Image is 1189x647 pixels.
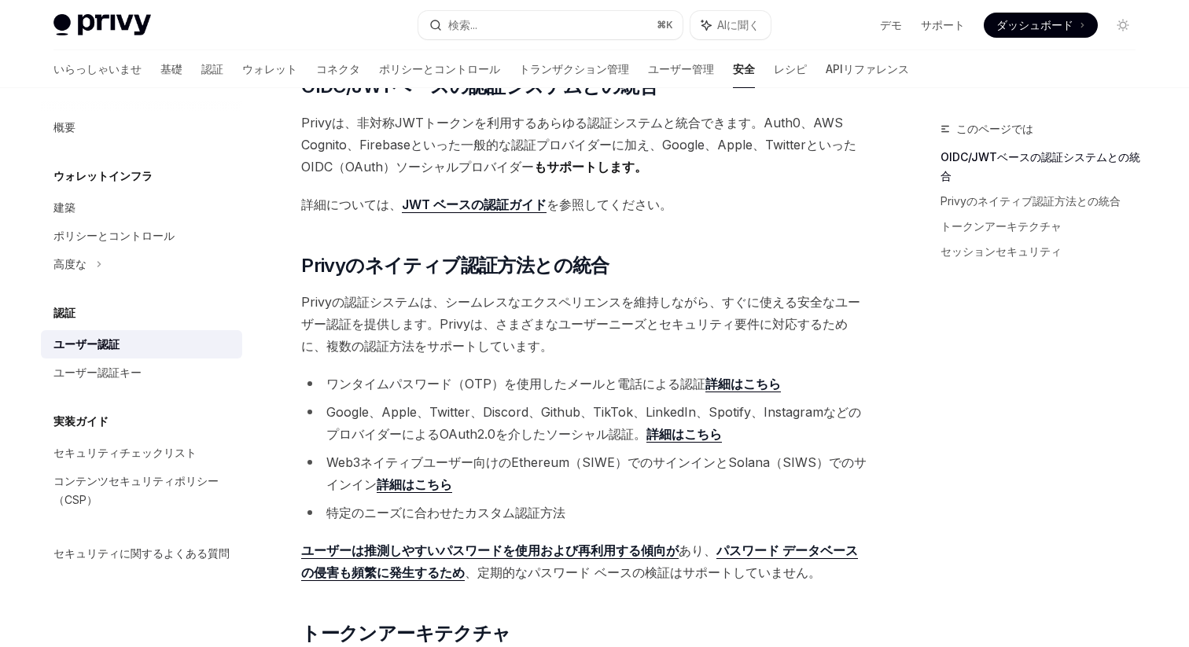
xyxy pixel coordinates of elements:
[941,214,1148,239] a: トークンアーキテクチャ
[646,426,722,443] a: 詳細はこちら
[418,11,683,39] button: 検索...⌘K
[880,18,902,31] font: デモ
[41,539,242,568] a: セキュリティに関するよくある質問
[53,14,151,36] img: ライトロゴ
[402,197,547,212] font: JWT ベースの認証ガイド
[1110,13,1136,38] button: ダークモードを切り替える
[448,18,477,31] font: 検索...
[826,62,909,75] font: APIリファレンス
[301,542,679,559] a: ユーザーは推測しやすいパスワードを使用および再利用する傾向が
[941,194,1121,208] font: Privyのネイティブ認証方法との統合
[648,50,714,88] a: ユーザー管理
[657,19,666,31] font: ⌘
[956,122,1033,135] font: このページでは
[379,62,500,75] font: ポリシーとコントロール
[774,62,807,75] font: レシピ
[316,62,360,75] font: コネクタ
[301,254,609,277] font: Privyのネイティブ認証方法との統合
[402,197,547,213] a: JWT ベースの認証ガイド
[301,294,860,354] font: Privyの認証システムは、シームレスなエクスペリエンスを維持しながら、すぐに使える安全なユーザー認証を提供します。Privyは、さまざまなユーザーニーズとセキュリティ要件に対応するために、複数...
[53,474,219,506] font: コンテンツセキュリティポリシー（CSP）
[53,257,87,270] font: 高度な
[679,542,716,558] font: あり、
[941,150,1140,182] font: OIDC/JWTベースの認証システムとの統合
[921,17,965,33] a: サポート
[53,366,142,379] font: ユーザー認証キー
[301,115,843,153] font: Privyは、非対称JWTトークンを利用するあらゆる認証システムと統合できます。Auth0、AWS Cognito、Firebaseといった一般的な認証プロバイダーに加え、
[53,414,109,428] font: 実装ガイド
[242,62,297,75] font: ウォレット
[326,376,705,392] font: ワンタイムパスワード（OTP）を使用したメールと電話による認証
[996,18,1073,31] font: ダッシュボード
[326,454,867,492] font: Web3ネイティブユーザー向けのEthereum（SIWE）でのサインインとSolana（SIWS）でのサインイン
[941,145,1148,189] a: OIDC/JWTベースの認証システムとの統合
[301,542,679,558] font: ユーザーは推測しやすいパスワードを使用および再利用する傾向が
[534,159,647,175] font: もサポートします。
[941,219,1062,233] font: トークンアーキテクチャ
[733,50,755,88] a: 安全
[53,337,120,351] font: ユーザー認証
[53,229,175,242] font: ポリシーとコントロール
[301,197,402,212] font: 詳細については、
[41,113,242,142] a: 概要
[160,62,182,75] font: 基礎
[201,62,223,75] font: 認証
[160,50,182,88] a: 基礎
[201,50,223,88] a: 認証
[242,50,297,88] a: ウォレット
[53,50,142,88] a: いらっしゃいませ
[941,239,1148,264] a: セッションセキュリティ
[41,193,242,222] a: 建築
[519,50,629,88] a: トランザクション管理
[53,546,230,560] font: セキュリティに関するよくある質問
[984,13,1098,38] a: ダッシュボード
[547,197,672,212] font: を参照してください。
[53,200,75,214] font: 建築
[41,222,242,250] a: ポリシーとコントロール
[377,476,452,493] a: 詳細はこちら
[921,18,965,31] font: サポート
[377,476,452,492] font: 詳細はこちら
[53,306,75,319] font: 認証
[705,376,781,392] font: 詳細はこちら
[690,11,771,39] button: AIに聞く
[53,446,197,459] font: セキュリティチェックリスト
[316,50,360,88] a: コネクタ
[41,330,242,358] a: ユーザー認証
[41,358,242,387] a: ユーザー認証キー
[705,376,781,392] a: 詳細はこちら
[53,120,75,134] font: 概要
[41,467,242,514] a: コンテンツセキュリティポリシー（CSP）
[646,426,722,442] font: 詳細はこちら
[326,404,861,442] font: Google、Apple、Twitter、Discord、Github、TikTok、LinkedIn、Spotify、InstagramなどのプロバイダーによるOAuth2.0を介したソーシャ...
[808,564,821,580] font: 。
[941,244,1062,258] font: セッションセキュリティ
[379,50,500,88] a: ポリシーとコントロール
[41,439,242,467] a: セキュリティチェックリスト
[648,62,714,75] font: ユーザー管理
[301,622,510,645] font: トークンアーキテクチャ
[774,50,807,88] a: レシピ
[666,19,673,31] font: K
[465,564,808,580] font: 、定期的なパスワード ベースの検証はサポートしていません
[326,505,565,520] font: 特定のニーズに合わせたカスタム認証方法
[941,189,1148,214] a: Privyのネイティブ認証方法との統合
[733,62,755,75] font: 安全
[519,62,629,75] font: トランザクション管理
[717,18,760,31] font: AIに聞く
[53,62,142,75] font: いらっしゃいませ
[53,169,153,182] font: ウォレットインフラ
[880,17,902,33] a: デモ
[826,50,909,88] a: APIリファレンス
